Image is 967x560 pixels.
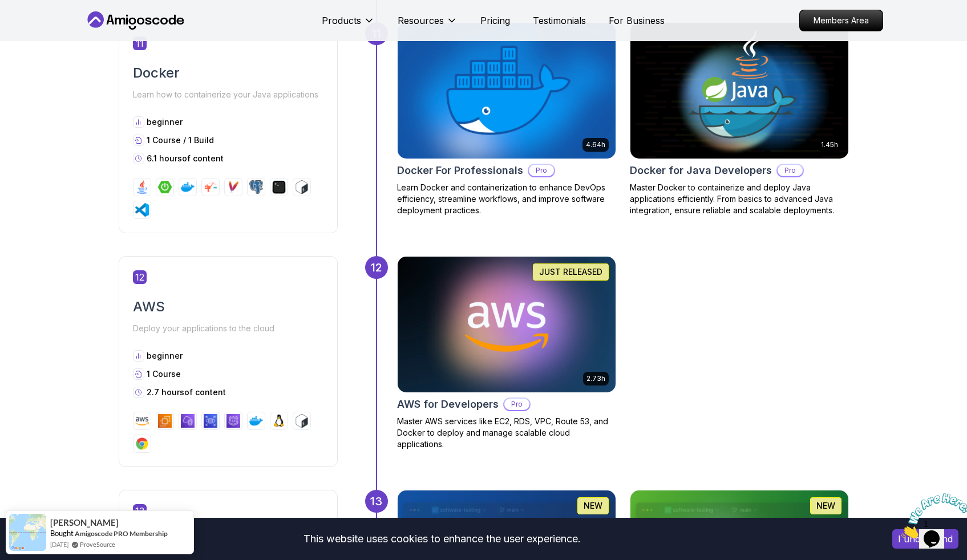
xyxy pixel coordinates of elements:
p: 4.64h [586,140,605,149]
img: docker logo [249,414,263,428]
img: linux logo [272,414,286,428]
img: terminal logo [272,180,286,194]
img: Docker for Java Developers card [630,23,848,159]
img: Docker For Professionals card [398,23,616,159]
span: [DATE] [50,539,68,549]
p: beginner [147,116,183,128]
p: Members Area [800,10,883,31]
h2: AWS [133,298,323,316]
img: AWS for Developers card [398,257,616,392]
p: 2.7 hours of content [147,387,226,398]
span: 1 Course [147,369,181,379]
img: ec2 logo [158,414,172,428]
button: Accept cookies [892,529,958,549]
p: 6.1 hours of content [147,153,224,164]
p: 2.73h [586,374,605,383]
p: Master Docker to containerize and deploy Java applications efficiently. From basics to advanced J... [630,182,849,216]
img: postgres logo [249,180,263,194]
button: Resources [398,14,458,36]
p: Pro [778,165,803,176]
a: Pricing [480,14,510,27]
img: spring-boot logo [158,180,172,194]
a: AWS for Developers card2.73hJUST RELEASEDAWS for DevelopersProMaster AWS services like EC2, RDS, ... [397,256,616,450]
p: Pro [504,399,529,410]
p: NEW [584,500,602,512]
img: Chat attention grabber [5,5,75,50]
img: vpc logo [181,414,195,428]
p: Master AWS services like EC2, RDS, VPC, Route 53, and Docker to deploy and manage scalable cloud ... [397,416,616,450]
img: provesource social proof notification image [9,514,46,551]
img: route53 logo [226,414,240,428]
span: 12 [133,270,147,284]
p: Learn how to containerize your Java applications [133,87,323,103]
span: 1 Course [147,135,181,145]
p: beginner [147,350,183,362]
a: Amigoscode PRO Membership [75,529,168,538]
div: This website uses cookies to enhance the user experience. [9,526,875,551]
a: Docker For Professionals card4.64hDocker For ProfessionalsProLearn Docker and containerization to... [397,22,616,216]
p: Products [322,14,361,27]
img: chrome logo [135,437,149,451]
p: NEW [816,500,835,512]
p: Deploy your applications to the cloud [133,320,323,336]
a: Testimonials [533,14,586,27]
h2: Docker for Java Developers [630,163,772,178]
span: [PERSON_NAME] [50,518,119,527]
a: ProveSource [80,539,115,549]
a: Members Area [799,10,883,31]
span: 11 [133,36,147,50]
div: 12 [365,256,388,279]
span: 1 [5,5,9,14]
p: 1.45h [821,140,838,149]
div: 13 [365,490,388,513]
img: aws logo [135,414,149,428]
h2: Docker [133,64,323,82]
button: Products [322,14,375,36]
a: For Business [609,14,665,27]
a: Docker for Java Developers card1.45hDocker for Java DevelopersProMaster Docker to containerize an... [630,22,849,216]
img: maven logo [226,180,240,194]
span: 13 [133,504,147,518]
img: rds logo [204,414,217,428]
img: docker logo [181,180,195,194]
p: Pro [529,165,554,176]
iframe: chat widget [896,489,967,543]
p: Learn Docker and containerization to enhance DevOps efficiency, streamline workflows, and improve... [397,182,616,216]
h2: Docker For Professionals [397,163,523,178]
img: bash logo [295,414,309,428]
img: java logo [135,180,149,194]
h2: AWS for Developers [397,396,499,412]
p: JUST RELEASED [539,266,602,278]
img: bash logo [295,180,309,194]
img: vscode logo [135,203,149,217]
span: / 1 Build [183,135,214,145]
p: Resources [398,14,444,27]
img: jib logo [204,180,217,194]
span: Bought [50,529,74,538]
